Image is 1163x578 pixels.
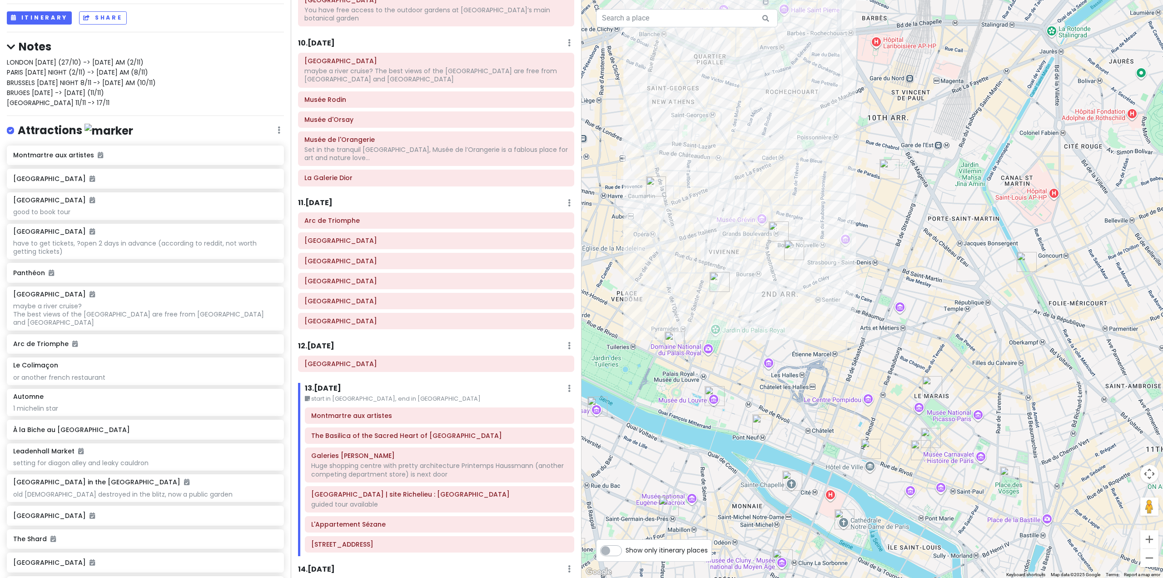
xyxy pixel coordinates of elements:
[1140,530,1158,548] button: Zoom in
[705,386,725,406] div: Louvre Museum
[1006,572,1045,578] button: Keyboard shortcuts
[304,236,568,245] h6: Champs-Élysées
[304,136,568,144] h6: Musée de l'Orangerie
[311,540,568,548] h6: 12 Rue d'Uzès
[769,221,789,241] div: 12 Rue d'Uzès
[922,376,942,396] div: Le Marais
[13,227,95,236] h6: [GEOGRAPHIC_DATA]
[587,397,607,417] div: Musée d'Orsay
[184,479,189,485] i: Added to itinerary
[13,558,277,567] h6: [GEOGRAPHIC_DATA]
[311,452,568,460] h6: Galeries Lafayette Haussmann
[773,549,793,569] div: Musée de Cluny
[7,11,72,25] button: Itinerary
[311,432,568,440] h6: The Basilica of the Sacred Heart of Paris
[89,513,95,519] i: Added to itinerary
[13,340,277,348] h6: Arc de Triomphe
[1140,465,1158,483] button: Map camera controls
[835,509,855,529] div: Notre-Dame Cathedral of Paris
[13,269,277,277] h6: Panthéon
[665,332,685,352] div: Rue Saint-Honoré
[78,448,84,454] i: Added to itinerary
[13,535,277,543] h6: The Shard
[298,39,335,48] h6: 10 . [DATE]
[89,197,95,203] i: Added to itinerary
[7,40,284,54] h4: Notes
[752,414,772,434] div: La Samaritaine
[49,270,54,276] i: Added to itinerary
[18,123,133,138] h4: Attractions
[79,11,126,25] button: Share
[13,447,84,455] h6: Leadenhall Market
[304,297,568,305] h6: Place de la Concorde
[304,146,568,162] div: Set in the tranquil [GEOGRAPHIC_DATA], Musée de l’Orangerie is a fablous place for art and nature...
[13,478,189,486] h6: [GEOGRAPHIC_DATA] in the [GEOGRAPHIC_DATA]
[1000,467,1020,487] div: Place des Vosges
[304,6,568,22] div: You have free access to the outdoor gardens at [GEOGRAPHIC_DATA]’s main botanical garden
[13,290,95,298] h6: [GEOGRAPHIC_DATA]
[1140,498,1158,516] button: Drag Pegman onto the map to open Street View
[1106,572,1118,577] a: Terms (opens in new tab)
[311,520,568,528] h6: L'Appartement Sézane
[304,57,568,65] h6: Eiffel Tower
[13,459,277,467] div: setting for diagon alley and leaky cauldron
[304,116,568,124] h6: Musée d'Orsay
[13,426,277,434] h6: À la Biche au [GEOGRAPHIC_DATA]
[98,152,103,158] i: Added to itinerary
[13,361,58,369] h6: Le Colimaçon
[646,176,666,196] div: Galeries Lafayette Haussmann
[659,496,679,516] div: Saint-Germain-des-Prés
[782,471,802,491] div: Sainte-Chapelle
[89,176,95,182] i: Added to itinerary
[13,239,277,256] div: have to get tickets, ?open 2 days in advance (according to reddit, not worth getting tickets)
[298,565,335,574] h6: 14 . [DATE]
[311,500,568,508] div: guided tour available
[304,67,568,83] div: maybe a river cruise? The best views of the [GEOGRAPHIC_DATA] are free from [GEOGRAPHIC_DATA] and...
[13,302,277,327] div: maybe a river cruise? The best views of the [GEOGRAPHIC_DATA] are free from [GEOGRAPHIC_DATA] and...
[304,216,568,225] h6: Arc de Triomphe
[784,240,804,260] div: L'Appartement Sézane
[304,257,568,265] h6: Grand Palais
[84,124,133,138] img: marker
[7,58,156,108] span: LONDON [DATE] (27/10) -> [DATE] AM (2/11) PARIS [DATE] NIGHT (2/11) -> [DATE] AM (8/11) BRUSSELS ...
[13,392,44,401] h6: Automne
[1017,252,1037,272] div: Canal Saint-Martin
[13,490,277,498] div: old [DEMOGRAPHIC_DATA] destroyed in the blitz, now a public garden
[584,566,614,578] a: Click to see this area on Google Maps
[304,277,568,285] h6: Petit Palais
[13,196,95,204] h6: [GEOGRAPHIC_DATA]
[89,228,95,235] i: Added to itinerary
[1124,572,1160,577] a: Report a map error
[305,394,574,403] small: start in [GEOGRAPHIC_DATA], end in [GEOGRAPHIC_DATA]
[13,175,277,183] h6: [GEOGRAPHIC_DATA]
[298,198,333,208] h6: 11 . [DATE]
[911,440,931,460] div: Odaje - ex M. Moustache (Marais)
[1140,549,1158,567] button: Zoom out
[304,317,568,325] h6: Rue Saint-Honoré
[298,342,334,351] h6: 12 . [DATE]
[1051,572,1100,577] span: Map data ©2025 Google
[880,159,900,179] div: 12 Rue de Paradis
[305,384,341,393] h6: 13 . [DATE]
[710,272,730,292] div: Bibliothèque nationale de France | site Richelieu : Bibliothèque de Recherche
[584,566,614,578] img: Google
[72,341,78,347] i: Added to itinerary
[861,439,881,459] div: BHV Marais
[89,291,95,297] i: Added to itinerary
[304,174,568,182] h6: La Galerie Dior
[311,490,568,498] h6: Bibliothèque nationale de France | site Richelieu : Bibliothèque de Recherche
[89,559,95,566] i: Added to itinerary
[304,95,568,104] h6: Musée Rodin
[304,360,568,368] h6: Palace of Versailles
[311,412,568,420] h6: Montmartre aux artistes
[311,462,568,478] div: Huge shopping centre with pretty architecture Printemps Haussmann (another competing department s...
[626,545,708,555] span: Show only itinerary places
[596,9,778,27] input: Search a place
[921,428,941,448] div: Le Colimaçon
[13,208,277,216] div: good to book tour
[13,151,277,159] h6: Montmartre aux artistes
[13,404,277,412] div: 1 michelin star
[13,512,277,520] h6: [GEOGRAPHIC_DATA]
[50,536,56,542] i: Added to itinerary
[13,373,277,382] div: or another french restaurant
